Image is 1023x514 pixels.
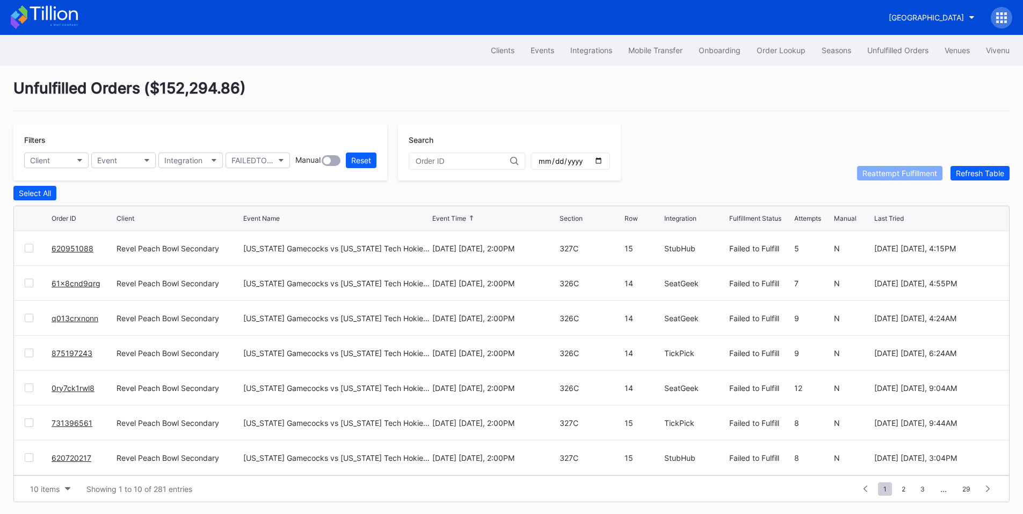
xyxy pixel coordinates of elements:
div: 326C [560,314,622,323]
div: 327C [560,453,622,462]
div: Attempts [794,214,821,222]
a: 731396561 [52,418,92,428]
div: Client [117,214,134,222]
div: Vivenu [986,46,1010,55]
div: Revel Peach Bowl Secondary [117,314,241,323]
div: [DATE] [DATE], 4:24AM [874,314,998,323]
div: [US_STATE] Gamecocks vs [US_STATE] Tech Hokies Football [243,244,430,253]
div: N [834,349,871,358]
input: Order ID [416,157,510,165]
a: 620720217 [52,453,91,462]
div: [US_STATE] Gamecocks vs [US_STATE] Tech Hokies Football [243,279,430,288]
button: Venues [937,40,978,60]
div: [GEOGRAPHIC_DATA] [889,13,964,22]
div: Order ID [52,214,76,222]
div: TickPick [664,349,727,358]
div: 326C [560,349,622,358]
button: Unfulfilled Orders [859,40,937,60]
div: Failed to Fulfill [729,314,792,323]
div: StubHub [664,453,727,462]
span: 2 [896,482,911,496]
div: 5 [794,244,831,253]
div: Manual [295,155,321,166]
div: N [834,244,871,253]
button: Reattempt Fulfillment [857,166,942,180]
div: Showing 1 to 10 of 281 entries [86,484,192,494]
div: 15 [625,453,662,462]
div: 15 [625,418,662,428]
div: [DATE] [DATE], 3:04PM [874,453,998,462]
div: [DATE] [DATE], 2:00PM [432,244,556,253]
div: Failed to Fulfill [729,279,792,288]
button: Onboarding [691,40,749,60]
div: [DATE] [DATE], 4:15PM [874,244,998,253]
div: Event Name [243,214,280,222]
div: Refresh Table [956,169,1004,178]
div: 9 [794,314,831,323]
button: Event [91,153,156,168]
div: Section [560,214,583,222]
div: Unfulfilled Orders [867,46,928,55]
a: Order Lookup [749,40,814,60]
div: [DATE] [DATE], 9:44AM [874,418,998,428]
div: [US_STATE] Gamecocks vs [US_STATE] Tech Hokies Football [243,314,430,323]
div: Failed to Fulfill [729,349,792,358]
div: [US_STATE] Gamecocks vs [US_STATE] Tech Hokies Football [243,453,430,462]
div: Mobile Transfer [628,46,683,55]
div: Revel Peach Bowl Secondary [117,244,241,253]
button: Clients [483,40,523,60]
div: [US_STATE] Gamecocks vs [US_STATE] Tech Hokies Football [243,349,430,358]
div: SeatGeek [664,314,727,323]
div: ... [932,484,955,494]
button: Mobile Transfer [620,40,691,60]
div: Filters [24,135,376,144]
div: Failed to Fulfill [729,418,792,428]
div: 14 [625,349,662,358]
span: 29 [957,482,975,496]
div: Events [531,46,554,55]
button: [GEOGRAPHIC_DATA] [881,8,983,27]
div: 326C [560,383,622,393]
div: Order Lookup [757,46,806,55]
div: Select All [19,189,51,198]
div: Client [30,156,50,165]
div: [DATE] [DATE], 2:00PM [432,314,556,323]
button: Integrations [562,40,620,60]
button: Events [523,40,562,60]
button: Client [24,153,89,168]
button: 10 items [25,482,76,496]
span: 1 [878,482,892,496]
div: Manual [834,214,857,222]
div: N [834,314,871,323]
div: 326C [560,279,622,288]
div: Integration [664,214,696,222]
div: N [834,279,871,288]
div: Onboarding [699,46,741,55]
div: FAILEDTOFULFILL [231,156,273,165]
div: Last Tried [874,214,904,222]
div: Revel Peach Bowl Secondary [117,418,241,428]
div: [DATE] [DATE], 2:00PM [432,453,556,462]
button: Reset [346,153,376,168]
div: SeatGeek [664,279,727,288]
div: Event Time [432,214,466,222]
div: 12 [794,383,831,393]
div: Fulfillment Status [729,214,781,222]
button: Seasons [814,40,859,60]
div: [DATE] [DATE], 2:00PM [432,383,556,393]
div: Venues [945,46,970,55]
div: Revel Peach Bowl Secondary [117,279,241,288]
button: Integration [158,153,223,168]
div: Clients [491,46,514,55]
div: TickPick [664,418,727,428]
button: Vivenu [978,40,1018,60]
div: Row [625,214,638,222]
a: q013crxnonn [52,314,98,323]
